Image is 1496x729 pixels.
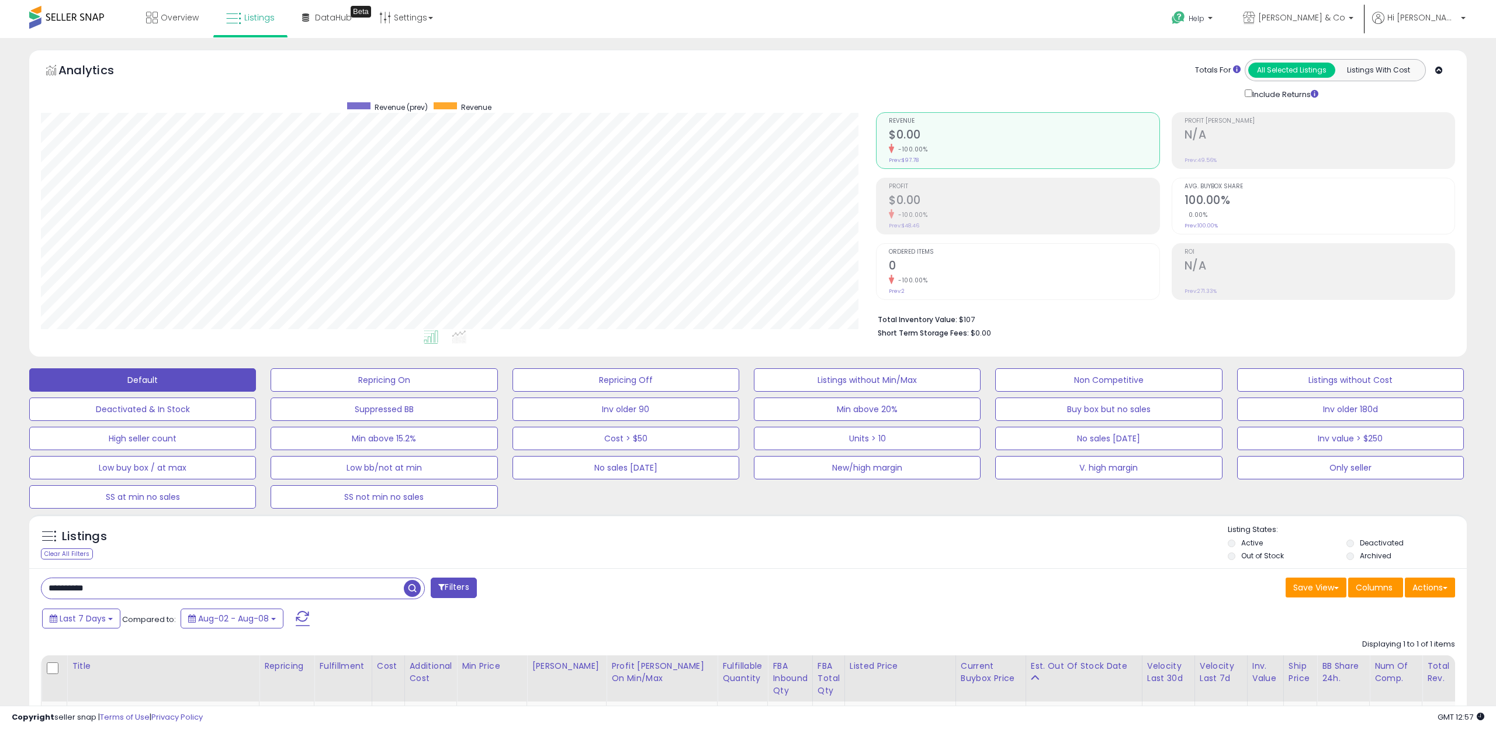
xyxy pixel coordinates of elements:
button: Low buy box / at max [29,456,256,479]
button: Min above 15.2% [271,427,497,450]
small: -100.00% [894,276,927,285]
button: Only seller [1237,456,1464,479]
a: Terms of Use [100,711,150,723]
span: ROI [1185,249,1455,255]
th: The percentage added to the cost of goods (COGS) that forms the calculator for Min & Max prices. [607,655,718,702]
div: Inv. value [1252,660,1279,685]
button: Non Competitive [995,368,1222,392]
button: Cost > $50 [512,427,739,450]
p: Listing States: [1228,524,1467,535]
button: Last 7 Days [42,609,120,628]
button: All Selected Listings [1248,63,1335,78]
h2: 0 [889,259,1159,275]
label: Deactivated [1360,538,1404,548]
button: Min above 20% [754,398,981,421]
i: Get Help [1171,11,1186,25]
span: Listings [244,12,275,23]
button: Listings without Min/Max [754,368,981,392]
div: Fulfillment [319,660,366,672]
button: SS at min no sales [29,485,256,509]
h2: $0.00 [889,194,1159,209]
div: Clear All Filters [41,548,93,559]
span: Revenue (prev) [375,102,428,112]
div: Additional Cost [410,660,452,685]
span: Help [1189,13,1204,23]
div: Listed Price [850,660,951,672]
button: Aug-02 - Aug-08 [181,609,283,628]
div: FBA inbound Qty [773,660,808,697]
span: Columns [1356,582,1393,593]
div: BB Share 24h. [1322,660,1365,685]
div: Velocity Last 7d [1200,660,1242,685]
button: Suppressed BB [271,398,497,421]
div: Repricing [264,660,309,672]
small: 0.00% [1185,210,1208,219]
button: Default [29,368,256,392]
div: Est. Out Of Stock Date [1031,660,1137,672]
a: Help [1162,2,1224,38]
div: Velocity Last 30d [1147,660,1190,685]
b: Short Term Storage Fees: [878,328,969,338]
button: Filters [431,578,476,598]
label: Active [1241,538,1263,548]
h5: Analytics [58,62,137,81]
span: Last 7 Days [60,613,106,624]
button: Inv value > $250 [1237,427,1464,450]
button: High seller count [29,427,256,450]
small: -100.00% [894,210,927,219]
span: Hi [PERSON_NAME] [1387,12,1457,23]
div: Include Returns [1236,87,1332,101]
button: Low bb/not at min [271,456,497,479]
button: Actions [1405,578,1455,597]
h2: N/A [1185,259,1455,275]
h2: 100.00% [1185,194,1455,209]
div: Displaying 1 to 1 of 1 items [1362,639,1455,650]
span: DataHub [315,12,352,23]
button: Save View [1286,578,1346,597]
b: Total Inventory Value: [878,315,957,324]
button: Repricing On [271,368,497,392]
div: Current Buybox Price [961,660,1021,685]
small: Prev: 2 [889,288,905,295]
span: Overview [161,12,199,23]
div: Totals For [1195,65,1241,76]
button: Deactivated & In Stock [29,398,256,421]
button: SS not min no sales [271,485,497,509]
div: seller snap | | [12,712,203,723]
div: Min Price [462,660,522,672]
button: Inv older 90 [512,398,739,421]
button: Columns [1348,578,1403,597]
div: [PERSON_NAME] [532,660,601,672]
div: FBA Total Qty [818,660,840,697]
span: [PERSON_NAME] & Co [1258,12,1345,23]
div: Title [72,660,254,672]
strong: Copyright [12,711,54,723]
small: Prev: 100.00% [1185,222,1218,229]
small: Prev: 49.56% [1185,157,1217,164]
div: Cost [377,660,400,672]
div: Ship Price [1289,660,1312,685]
div: Profit [PERSON_NAME] on Min/Max [611,660,712,685]
small: Prev: 271.33% [1185,288,1217,295]
span: Avg. Buybox Share [1185,184,1455,190]
small: -100.00% [894,145,927,154]
button: Repricing Off [512,368,739,392]
span: $0.00 [971,327,991,338]
label: Out of Stock [1241,551,1284,561]
div: Total Rev. [1427,660,1470,685]
h2: $0.00 [889,128,1159,144]
label: Archived [1360,551,1391,561]
span: Revenue [461,102,491,112]
div: Num of Comp. [1374,660,1417,685]
button: New/high margin [754,456,981,479]
button: Inv older 180d [1237,398,1464,421]
button: Units > 10 [754,427,981,450]
a: Hi [PERSON_NAME] [1372,12,1466,38]
button: No sales [DATE] [512,456,739,479]
span: 2025-08-16 12:57 GMT [1438,711,1484,723]
span: Aug-02 - Aug-08 [198,613,269,624]
div: Fulfillable Quantity [722,660,763,685]
button: Listings without Cost [1237,368,1464,392]
span: Ordered Items [889,249,1159,255]
button: No sales [DATE] [995,427,1222,450]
